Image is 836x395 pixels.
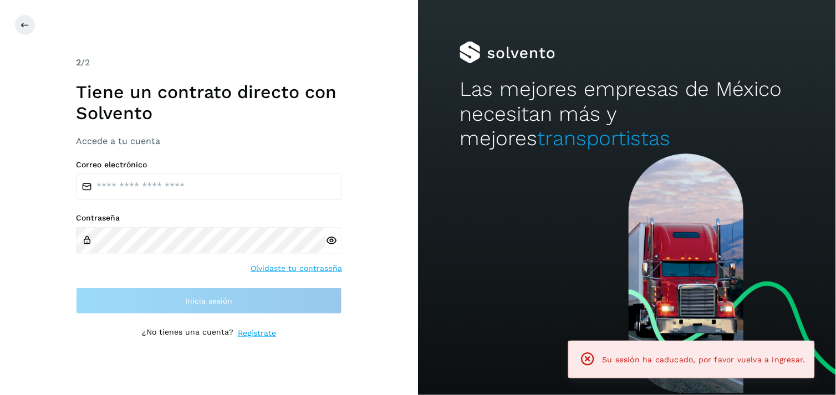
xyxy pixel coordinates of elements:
span: transportistas [537,126,670,150]
span: 2 [76,57,81,68]
div: /2 [76,56,342,69]
button: Inicia sesión [76,288,342,314]
label: Correo electrónico [76,160,342,170]
label: Contraseña [76,213,342,223]
h1: Tiene un contrato directo con Solvento [76,81,342,124]
span: Inicia sesión [186,297,233,305]
a: Regístrate [238,327,276,339]
span: Su sesión ha caducado, por favor vuelva a ingresar. [603,355,806,364]
h2: Las mejores empresas de México necesitan más y mejores [460,77,794,151]
a: Olvidaste tu contraseña [251,263,342,274]
h3: Accede a tu cuenta [76,136,342,146]
p: ¿No tienes una cuenta? [142,327,233,339]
